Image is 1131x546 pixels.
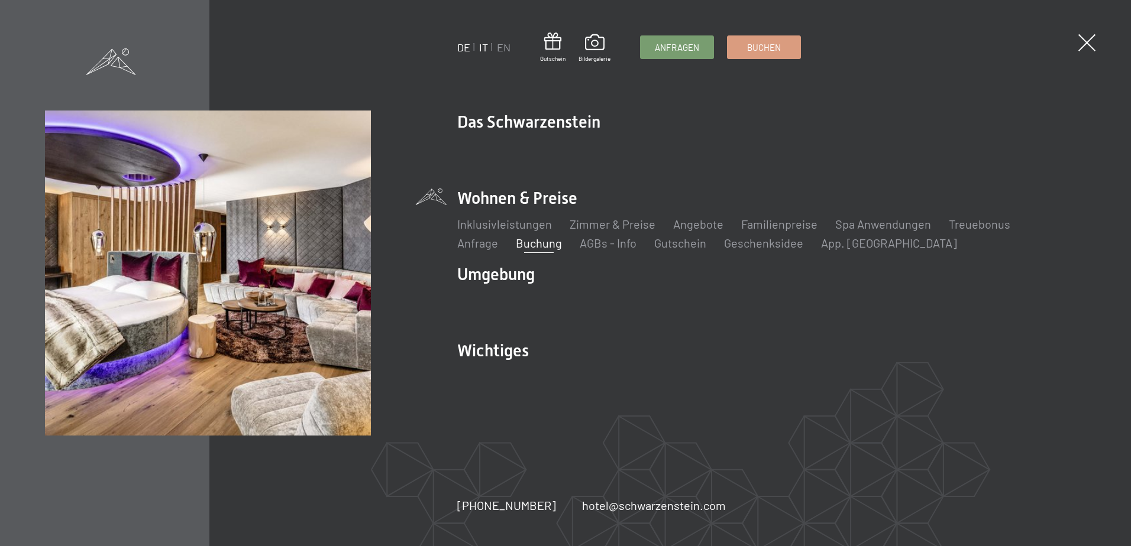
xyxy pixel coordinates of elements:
a: Spa Anwendungen [835,217,931,231]
a: IT [479,41,488,54]
a: Anfrage [457,236,498,250]
a: EN [497,41,510,54]
a: AGBs - Info [580,236,636,250]
a: Anfragen [641,36,713,58]
a: Gutschein [654,236,706,250]
a: Treuebonus [949,217,1010,231]
span: Anfragen [655,41,699,54]
a: Buchen [728,36,800,58]
a: DE [457,41,470,54]
a: Inklusivleistungen [457,217,552,231]
a: Familienpreise [741,217,817,231]
a: [PHONE_NUMBER] [457,497,556,513]
span: [PHONE_NUMBER] [457,498,556,512]
a: Buchung [516,236,562,250]
a: Zimmer & Preise [570,217,655,231]
a: hotel@schwarzenstein.com [582,497,726,513]
span: Buchen [747,41,781,54]
span: Bildergalerie [579,54,610,63]
a: Gutschein [540,32,565,63]
a: Bildergalerie [579,34,610,63]
span: Gutschein [540,54,565,63]
a: App. [GEOGRAPHIC_DATA] [821,236,957,250]
a: Geschenksidee [724,236,803,250]
a: Angebote [673,217,723,231]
